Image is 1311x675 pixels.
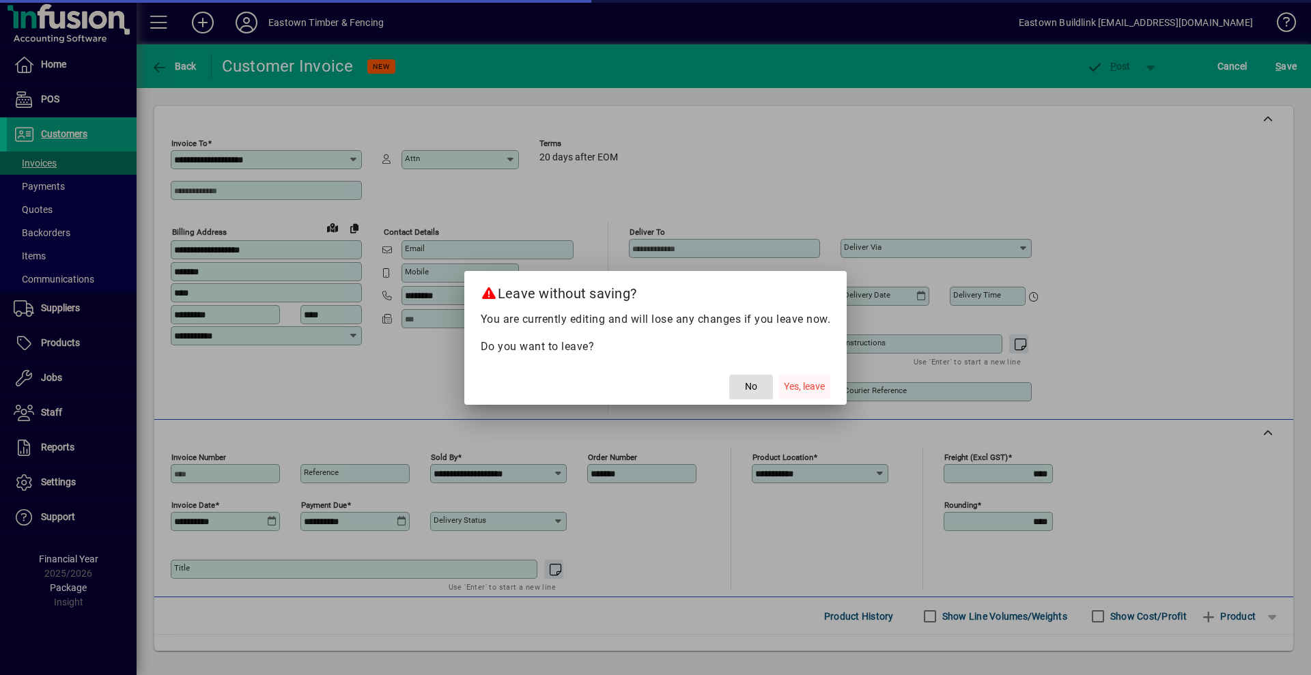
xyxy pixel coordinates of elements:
[745,379,757,394] span: No
[784,379,825,394] span: Yes, leave
[778,375,830,399] button: Yes, leave
[729,375,773,399] button: No
[464,271,847,311] h2: Leave without saving?
[481,311,831,328] p: You are currently editing and will lose any changes if you leave now.
[481,339,831,355] p: Do you want to leave?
